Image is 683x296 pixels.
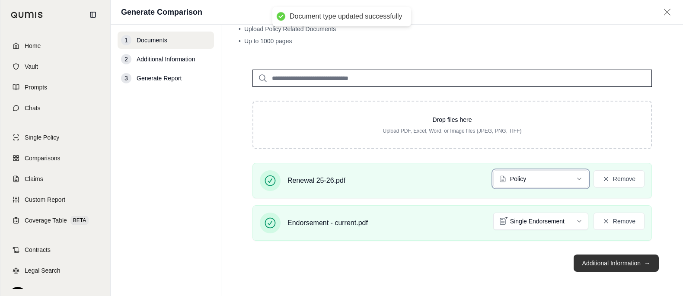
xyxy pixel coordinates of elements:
[239,38,241,45] span: •
[25,245,51,254] span: Contracts
[6,99,105,118] a: Chats
[30,287,92,296] span: Streetsmart
[70,216,89,225] span: BETA
[6,211,105,230] a: Coverage TableBETA
[6,240,105,259] a: Contracts
[267,127,637,134] p: Upload PDF, Excel, Word, or Image files (JPEG, PNG, TIFF)
[25,216,67,225] span: Coverage Table
[25,62,38,71] span: Vault
[6,78,105,97] a: Prompts
[25,104,41,112] span: Chats
[25,266,61,275] span: Legal Search
[644,259,650,267] span: →
[86,8,100,22] button: Collapse sidebar
[137,36,167,45] span: Documents
[121,73,131,83] div: 3
[25,83,47,92] span: Prompts
[25,133,59,142] span: Single Policy
[137,55,195,64] span: Additional Information
[290,12,402,21] div: Document type updated successfully
[594,213,645,230] button: Remove
[121,35,131,45] div: 1
[244,25,336,32] span: Upload Policy Related Documents
[11,12,43,18] img: Qumis Logo
[574,255,659,272] button: Additional Information→
[6,36,105,55] a: Home
[121,6,202,18] h1: Generate Comparison
[244,38,292,45] span: Up to 1000 pages
[6,190,105,209] a: Custom Report
[6,169,105,188] a: Claims
[239,25,241,32] span: •
[6,57,105,76] a: Vault
[6,149,105,168] a: Comparisons
[121,54,131,64] div: 2
[594,170,645,188] button: Remove
[25,41,41,50] span: Home
[25,195,65,204] span: Custom Report
[137,74,182,83] span: Generate Report
[287,218,368,228] span: Endorsement - current.pdf
[6,128,105,147] a: Single Policy
[267,115,637,124] p: Drop files here
[25,175,43,183] span: Claims
[25,154,60,162] span: Comparisons
[6,261,105,280] a: Legal Search
[287,175,345,186] span: Renewal 25-26.pdf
